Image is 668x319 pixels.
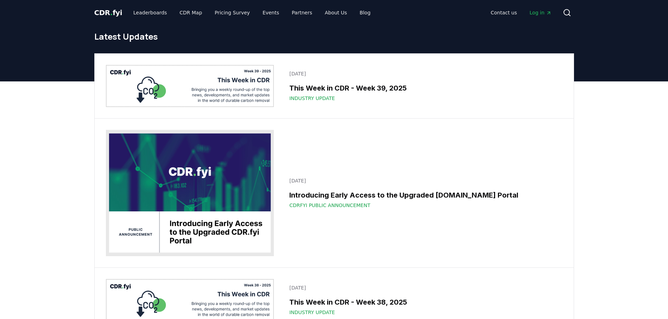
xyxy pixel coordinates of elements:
a: Blog [354,6,376,19]
img: This Week in CDR - Week 39, 2025 blog post image [106,65,274,107]
h1: Latest Updates [94,31,574,42]
a: Events [257,6,285,19]
a: Leaderboards [128,6,173,19]
span: Industry Update [289,95,335,102]
h3: This Week in CDR - Week 38, 2025 [289,297,558,307]
a: Partners [286,6,318,19]
a: About Us [319,6,352,19]
span: . [110,8,113,17]
p: [DATE] [289,284,558,291]
h3: Introducing Early Access to the Upgraded [DOMAIN_NAME] Portal [289,190,558,200]
span: CDR fyi [94,8,122,17]
a: CDR Map [174,6,208,19]
a: Log in [524,6,557,19]
a: CDR.fyi [94,8,122,18]
span: Industry Update [289,309,335,316]
img: Introducing Early Access to the Upgraded CDR.fyi Portal blog post image [106,130,274,256]
a: Contact us [485,6,522,19]
a: [DATE]Introducing Early Access to the Upgraded [DOMAIN_NAME] PortalCDRfyi Public Announcement [285,173,562,213]
nav: Main [128,6,376,19]
h3: This Week in CDR - Week 39, 2025 [289,83,558,93]
span: Log in [529,9,551,16]
p: [DATE] [289,177,558,184]
span: CDRfyi Public Announcement [289,202,370,209]
p: [DATE] [289,70,558,77]
a: [DATE]This Week in CDR - Week 39, 2025Industry Update [285,66,562,106]
nav: Main [485,6,557,19]
a: Pricing Survey [209,6,255,19]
